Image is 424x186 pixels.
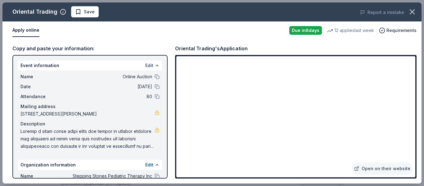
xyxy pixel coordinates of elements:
[20,73,62,80] span: Name
[12,7,57,17] div: Oriental Trading
[12,24,39,37] button: Apply online
[386,27,417,34] span: Requirements
[327,27,374,34] div: 12 applies last week
[289,26,322,35] div: Due in 8 days
[145,62,153,69] button: Edit
[20,110,155,118] span: [STREET_ADDRESS][PERSON_NAME]
[62,83,152,90] span: [DATE]
[20,83,62,90] span: Date
[20,172,62,180] span: Name
[145,161,153,169] button: Edit
[62,73,152,80] span: Online Auction
[18,61,162,70] div: Event information
[18,160,162,170] div: Organization information
[12,44,168,52] div: Copy and paste your information:
[175,44,248,52] div: Oriental Trading's Application
[20,103,160,110] div: Mailing address
[379,27,417,34] button: Requirements
[62,93,152,100] span: 80
[20,128,155,150] span: Loremip d sitam conse adipi elits doe tempor in utlabor etdolore mag aliquaeni ad minim venia qui...
[84,8,95,16] span: Save
[20,93,62,100] span: Attendance
[352,162,413,175] a: Open on their website
[71,6,99,17] button: Save
[360,9,404,16] button: Report a mistake
[20,120,160,128] div: Description
[62,172,152,180] span: Stepping Stones Pediatric Therapy Inc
